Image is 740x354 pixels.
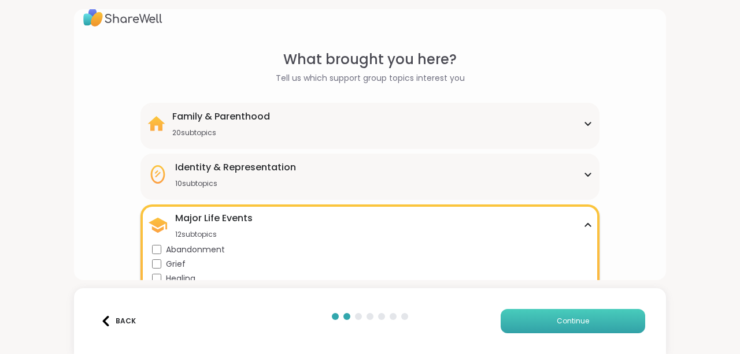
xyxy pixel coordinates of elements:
[172,110,270,124] div: Family & Parenthood
[501,309,645,333] button: Continue
[175,161,296,174] div: Identity & Representation
[283,49,457,70] span: What brought you here?
[101,316,136,326] div: Back
[83,4,162,31] img: ShareWell Logo
[95,309,141,333] button: Back
[175,179,296,188] div: 10 subtopics
[276,72,465,84] span: Tell us which support group topics interest you
[175,230,253,239] div: 12 subtopics
[172,128,270,137] div: 20 subtopics
[166,258,186,270] span: Grief
[557,316,589,326] span: Continue
[175,211,253,225] div: Major Life Events
[166,273,195,285] span: Healing
[166,244,225,256] span: Abandonment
